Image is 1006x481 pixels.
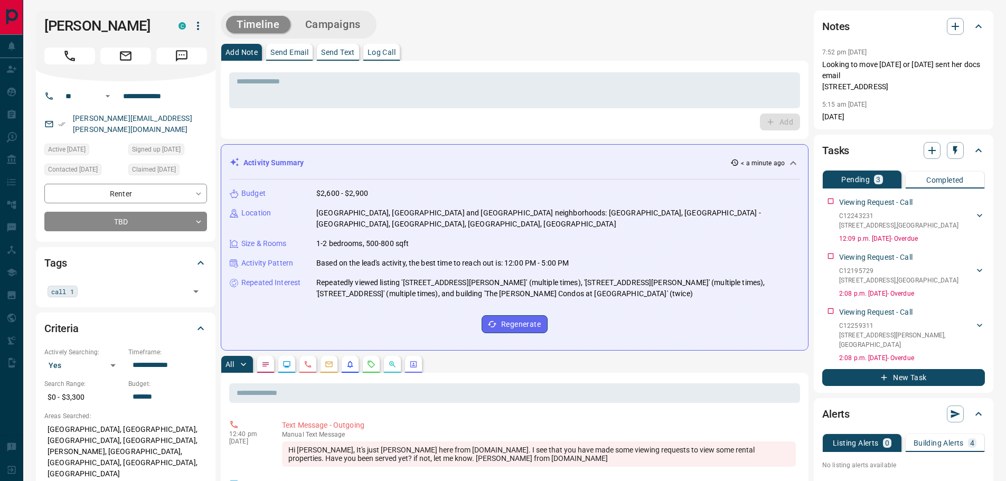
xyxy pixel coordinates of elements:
[304,360,312,369] svg: Calls
[839,266,958,276] p: C12195729
[241,258,293,269] p: Activity Pattern
[822,111,985,122] p: [DATE]
[282,420,796,431] p: Text Message - Outgoing
[822,405,850,422] h2: Alerts
[44,389,123,406] p: $0 - $3,300
[839,321,974,331] p: C12259311
[132,164,176,175] span: Claimed [DATE]
[926,176,964,184] p: Completed
[839,221,958,230] p: [STREET_ADDRESS] , [GEOGRAPHIC_DATA]
[325,360,333,369] svg: Emails
[316,208,800,230] p: [GEOGRAPHIC_DATA], [GEOGRAPHIC_DATA] and [GEOGRAPHIC_DATA] neighborhoods: [GEOGRAPHIC_DATA], [GEO...
[270,49,308,56] p: Send Email
[241,238,287,249] p: Size & Rooms
[44,164,123,178] div: Fri Jul 11 2025
[73,114,192,134] a: [PERSON_NAME][EMAIL_ADDRESS][PERSON_NAME][DOMAIN_NAME]
[388,360,397,369] svg: Opportunities
[44,17,163,34] h1: [PERSON_NAME]
[822,18,850,35] h2: Notes
[128,164,207,178] div: Mon Apr 28 2025
[316,277,800,299] p: Repeatedly viewed listing '[STREET_ADDRESS][PERSON_NAME]' (multiple times), '[STREET_ADDRESS][PER...
[225,49,258,56] p: Add Note
[839,209,985,232] div: C12243231[STREET_ADDRESS],[GEOGRAPHIC_DATA]
[839,234,985,243] p: 12:09 p.m. [DATE] - Overdue
[839,289,985,298] p: 2:08 p.m. [DATE] - Overdue
[839,319,985,352] div: C12259311[STREET_ADDRESS][PERSON_NAME],[GEOGRAPHIC_DATA]
[229,438,266,445] p: [DATE]
[876,176,880,183] p: 3
[822,142,849,159] h2: Tasks
[44,144,123,158] div: Wed Jul 23 2025
[368,49,396,56] p: Log Call
[914,439,964,447] p: Building Alerts
[839,252,913,263] p: Viewing Request - Call
[226,16,290,33] button: Timeline
[822,460,985,470] p: No listing alerts available
[367,360,375,369] svg: Requests
[482,315,548,333] button: Regenerate
[51,286,74,297] span: call 1
[225,361,234,368] p: All
[283,360,291,369] svg: Lead Browsing Activity
[58,120,65,128] svg: Email Verified
[282,431,304,438] span: manual
[229,430,266,438] p: 12:40 pm
[841,176,870,183] p: Pending
[409,360,418,369] svg: Agent Actions
[101,90,114,102] button: Open
[128,347,207,357] p: Timeframe:
[839,197,913,208] p: Viewing Request - Call
[839,264,985,287] div: C12195729[STREET_ADDRESS],[GEOGRAPHIC_DATA]
[44,347,123,357] p: Actively Searching:
[839,331,974,350] p: [STREET_ADDRESS][PERSON_NAME] , [GEOGRAPHIC_DATA]
[839,353,985,363] p: 2:08 p.m. [DATE] - Overdue
[822,369,985,386] button: New Task
[822,49,867,56] p: 7:52 pm [DATE]
[970,439,974,447] p: 4
[44,212,207,231] div: TBD
[128,379,207,389] p: Budget:
[132,144,181,155] span: Signed up [DATE]
[241,188,266,199] p: Budget
[44,184,207,203] div: Renter
[321,49,355,56] p: Send Text
[44,357,123,374] div: Yes
[241,208,271,219] p: Location
[822,101,867,108] p: 5:15 am [DATE]
[839,211,958,221] p: C12243231
[48,144,86,155] span: Active [DATE]
[44,379,123,389] p: Search Range:
[44,411,207,421] p: Areas Searched:
[885,439,889,447] p: 0
[316,258,569,269] p: Based on the lead's activity, the best time to reach out is: 12:00 PM - 5:00 PM
[316,188,368,199] p: $2,600 - $2,900
[241,277,300,288] p: Repeated Interest
[44,250,207,276] div: Tags
[833,439,879,447] p: Listing Alerts
[282,441,796,467] div: Hi [PERSON_NAME], It's just [PERSON_NAME] here from [DOMAIN_NAME]. I see that you have made some ...
[839,307,913,318] p: Viewing Request - Call
[261,360,270,369] svg: Notes
[178,22,186,30] div: condos.ca
[128,144,207,158] div: Wed Jun 20 2018
[44,48,95,64] span: Call
[230,153,800,173] div: Activity Summary< a minute ago
[189,284,203,299] button: Open
[741,158,785,168] p: < a minute ago
[316,238,409,249] p: 1-2 bedrooms, 500-800 sqft
[44,320,79,337] h2: Criteria
[346,360,354,369] svg: Listing Alerts
[282,431,796,438] p: Text Message
[100,48,151,64] span: Email
[44,316,207,341] div: Criteria
[295,16,371,33] button: Campaigns
[156,48,207,64] span: Message
[822,401,985,427] div: Alerts
[822,59,985,92] p: Looking to move [DATE] or [DATE] sent her docs email [STREET_ADDRESS]
[48,164,98,175] span: Contacted [DATE]
[822,14,985,39] div: Notes
[44,254,67,271] h2: Tags
[822,138,985,163] div: Tasks
[243,157,304,168] p: Activity Summary
[839,276,958,285] p: [STREET_ADDRESS] , [GEOGRAPHIC_DATA]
